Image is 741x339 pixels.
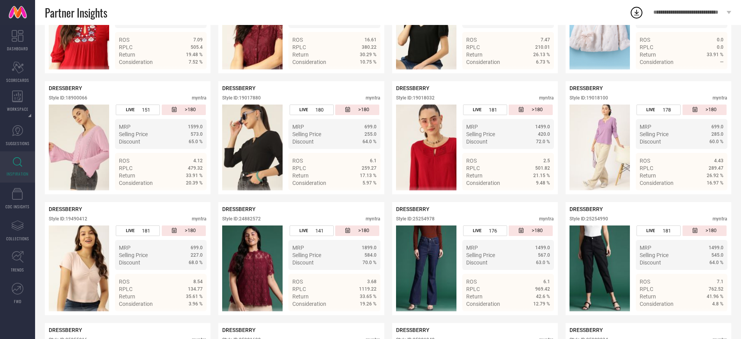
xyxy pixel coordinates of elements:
[720,59,723,65] span: —
[186,52,203,57] span: 19.48 %
[713,216,727,222] div: myntra
[709,139,723,144] span: 60.0 %
[683,105,727,115] div: Number of days since the style was first listed on the platform
[707,180,723,186] span: 16.97 %
[222,105,283,190] div: Click to view image
[463,225,507,236] div: Number of days the style has been live on the platform
[525,194,550,200] a: Details
[640,165,653,171] span: RPLC
[119,293,135,300] span: Return
[640,259,661,266] span: Discount
[11,267,24,273] span: TRENDS
[569,85,603,91] span: DRESSBERRY
[116,105,160,115] div: Number of days the style has been live on the platform
[396,105,456,190] div: Click to view image
[543,279,550,284] span: 6.1
[466,158,477,164] span: ROS
[358,227,369,234] span: >180
[362,245,377,250] span: 1899.0
[119,51,135,58] span: Return
[222,85,256,91] span: DRESSBERRY
[119,180,153,186] span: Consideration
[162,225,206,236] div: Number of days since the style was first listed on the platform
[7,106,28,112] span: WORKSPACE
[49,327,82,333] span: DRESSBERRY
[366,95,380,101] div: myntra
[538,252,550,258] span: 567.0
[45,5,107,21] span: Partner Insights
[396,206,430,212] span: DRESSBERRY
[119,44,133,50] span: RPLC
[466,252,495,258] span: Selling Price
[466,165,480,171] span: RPLC
[646,228,655,233] span: LIVE
[335,105,379,115] div: Number of days since the style was first listed on the platform
[6,140,30,146] span: SUGGESTIONS
[14,298,21,304] span: FWD
[126,107,134,112] span: LIVE
[292,59,326,65] span: Consideration
[640,131,668,137] span: Selling Price
[370,158,377,163] span: 6.1
[315,107,324,113] span: 180
[533,52,550,57] span: 26.13 %
[189,260,203,265] span: 68.0 %
[192,216,207,222] div: myntra
[466,245,478,251] span: MRP
[142,107,150,113] span: 151
[533,301,550,307] span: 12.79 %
[466,51,483,58] span: Return
[193,279,203,284] span: 8.54
[539,95,554,101] div: myntra
[185,194,203,200] span: Details
[292,124,304,130] span: MRP
[640,286,653,292] span: RPLC
[119,158,129,164] span: ROS
[351,315,377,321] a: Details
[525,73,550,79] a: Details
[222,327,256,333] span: DRESSBERRY
[315,228,324,234] span: 141
[535,245,550,250] span: 1499.0
[222,95,261,101] div: Style ID: 19017880
[489,228,497,234] span: 176
[222,216,261,222] div: Style ID: 24882572
[706,106,716,113] span: >180
[396,216,435,222] div: Style ID: 25254978
[119,131,148,137] span: Selling Price
[712,301,723,307] span: 4.8 %
[49,105,109,190] img: Style preview image
[362,44,377,50] span: 380.22
[630,5,644,20] div: Open download list
[360,52,377,57] span: 30.29 %
[640,158,650,164] span: ROS
[292,259,314,266] span: Discount
[706,315,723,321] span: Details
[292,37,303,43] span: ROS
[466,124,478,130] span: MRP
[292,158,303,164] span: ROS
[364,131,377,137] span: 255.0
[709,245,723,250] span: 1499.0
[292,138,314,145] span: Discount
[569,105,630,190] img: Style preview image
[466,37,477,43] span: ROS
[292,286,306,292] span: RPLC
[6,77,29,83] span: SCORECARDS
[706,227,716,234] span: >180
[569,206,603,212] span: DRESSBERRY
[525,315,550,321] a: Details
[640,180,674,186] span: Consideration
[358,106,369,113] span: >180
[706,194,723,200] span: Details
[186,294,203,299] span: 35.61 %
[367,279,377,284] span: 3.68
[119,165,133,171] span: RPLC
[640,59,674,65] span: Consideration
[473,228,481,233] span: LIVE
[535,44,550,50] span: 210.01
[717,37,723,43] span: 0.0
[363,180,377,186] span: 5.97 %
[119,172,135,179] span: Return
[292,279,303,285] span: ROS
